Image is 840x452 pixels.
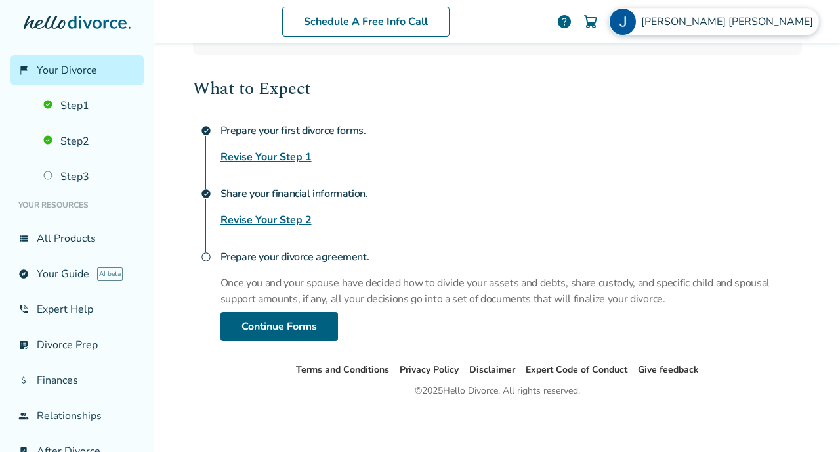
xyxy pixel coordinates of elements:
[18,65,29,76] span: flag_2
[10,259,144,289] a: exploreYour GuideAI beta
[638,362,699,378] li: Give feedback
[37,63,97,78] span: Your Divorce
[220,275,802,307] p: Once you and your spouse have decided how to divide your assets and debts, share custody, and spe...
[220,118,802,144] h4: Prepare your first divorce forms.
[220,212,312,228] a: Revise Your Step 2
[193,76,802,102] h2: What to Expect
[415,383,580,399] div: © 2025 Hello Divorce. All rights reserved.
[18,411,29,421] span: group
[201,189,211,199] span: check_circle
[18,304,29,315] span: phone_in_talk
[583,14,598,30] img: Cart
[10,365,144,395] a: attach_moneyFinances
[201,252,211,262] span: radio_button_unchecked
[18,233,29,244] span: view_list
[35,126,144,156] a: Step2
[220,149,312,165] a: Revise Your Step 1
[10,294,144,325] a: phone_in_talkExpert Help
[220,181,802,207] h4: Share your financial information.
[282,7,450,37] a: Schedule A Free Info Call
[296,363,389,376] a: Terms and Conditions
[774,389,840,452] iframe: Chat Widget
[18,269,29,279] span: explore
[641,14,818,29] span: [PERSON_NAME] [PERSON_NAME]
[35,162,144,192] a: Step3
[10,55,144,85] a: flag_2Your Divorce
[10,223,144,254] a: view_listAll Products
[18,340,29,350] span: list_alt_check
[10,192,144,218] li: Your Resources
[469,362,515,378] li: Disclaimer
[97,267,123,281] span: AI beta
[220,244,802,270] h4: Prepare your divorce agreement.
[10,401,144,431] a: groupRelationships
[556,14,572,30] a: help
[18,375,29,386] span: attach_money
[610,9,636,35] img: Juan Rivera
[10,330,144,360] a: list_alt_checkDivorce Prep
[526,363,627,376] a: Expert Code of Conduct
[201,125,211,136] span: check_circle
[35,91,144,121] a: Step1
[400,363,459,376] a: Privacy Policy
[220,312,338,341] a: Continue Forms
